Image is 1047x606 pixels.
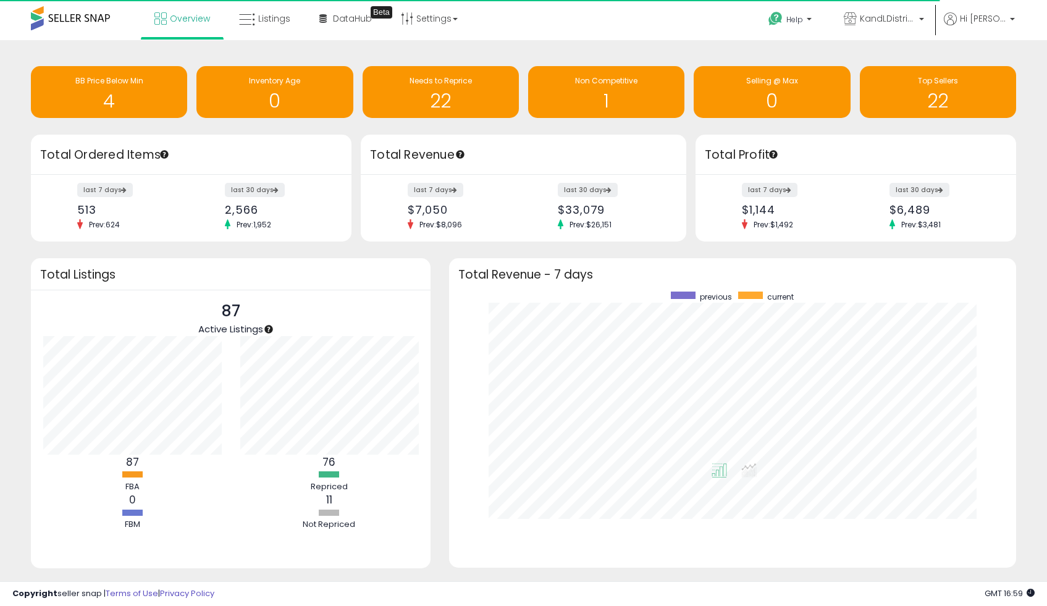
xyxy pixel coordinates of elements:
a: BB Price Below Min 4 [31,66,187,118]
label: last 30 days [889,183,949,197]
span: Selling @ Max [746,75,798,86]
div: Not Repriced [292,519,366,531]
span: Active Listings [198,322,263,335]
span: Hi [PERSON_NAME] [960,12,1006,25]
span: Prev: $3,481 [895,219,947,230]
span: Inventory Age [249,75,300,86]
h3: Total Listings [40,270,421,279]
span: Non Competitive [575,75,637,86]
div: $33,079 [558,203,665,216]
span: 2025-10-9 16:59 GMT [985,587,1035,599]
a: Terms of Use [106,587,158,599]
h1: 1 [534,91,678,111]
h1: 0 [700,91,844,111]
a: Inventory Age 0 [196,66,353,118]
div: $1,144 [742,203,847,216]
span: Prev: 1,952 [230,219,277,230]
a: Hi [PERSON_NAME] [944,12,1015,40]
span: Prev: $1,492 [747,219,799,230]
div: FBA [95,481,169,493]
div: 513 [77,203,182,216]
span: current [767,292,794,302]
a: Privacy Policy [160,587,214,599]
strong: Copyright [12,587,57,599]
span: KandLDistribution LLC [860,12,915,25]
label: last 30 days [225,183,285,197]
label: last 7 days [742,183,797,197]
span: Help [786,14,803,25]
span: previous [700,292,732,302]
b: 76 [322,455,335,469]
div: Tooltip anchor [263,324,274,335]
label: last 30 days [558,183,618,197]
div: seller snap | | [12,588,214,600]
a: Top Sellers 22 [860,66,1016,118]
span: Listings [258,12,290,25]
span: Top Sellers [918,75,958,86]
span: Overview [170,12,210,25]
span: BB Price Below Min [75,75,143,86]
div: Tooltip anchor [159,149,170,160]
span: Prev: 624 [83,219,126,230]
div: FBM [95,519,169,531]
span: Needs to Reprice [410,75,472,86]
p: 87 [198,300,263,323]
b: 11 [326,492,332,507]
h3: Total Revenue - 7 days [458,270,1007,279]
span: DataHub [333,12,372,25]
span: Prev: $8,096 [413,219,468,230]
div: 2,566 [225,203,330,216]
h1: 22 [866,91,1010,111]
h3: Total Profit [705,146,1007,164]
b: 87 [126,455,139,469]
h1: 4 [37,91,181,111]
b: 0 [129,492,136,507]
div: Tooltip anchor [455,149,466,160]
div: $6,489 [889,203,994,216]
div: $7,050 [408,203,515,216]
h1: 22 [369,91,513,111]
i: Get Help [768,11,783,27]
a: Needs to Reprice 22 [363,66,519,118]
div: Tooltip anchor [371,6,392,19]
h3: Total Revenue [370,146,677,164]
div: Repriced [292,481,366,493]
label: last 7 days [408,183,463,197]
label: last 7 days [77,183,133,197]
span: Prev: $26,151 [563,219,618,230]
h1: 0 [203,91,347,111]
a: Help [759,2,824,40]
a: Non Competitive 1 [528,66,684,118]
h3: Total Ordered Items [40,146,342,164]
a: Selling @ Max 0 [694,66,850,118]
div: Tooltip anchor [768,149,779,160]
